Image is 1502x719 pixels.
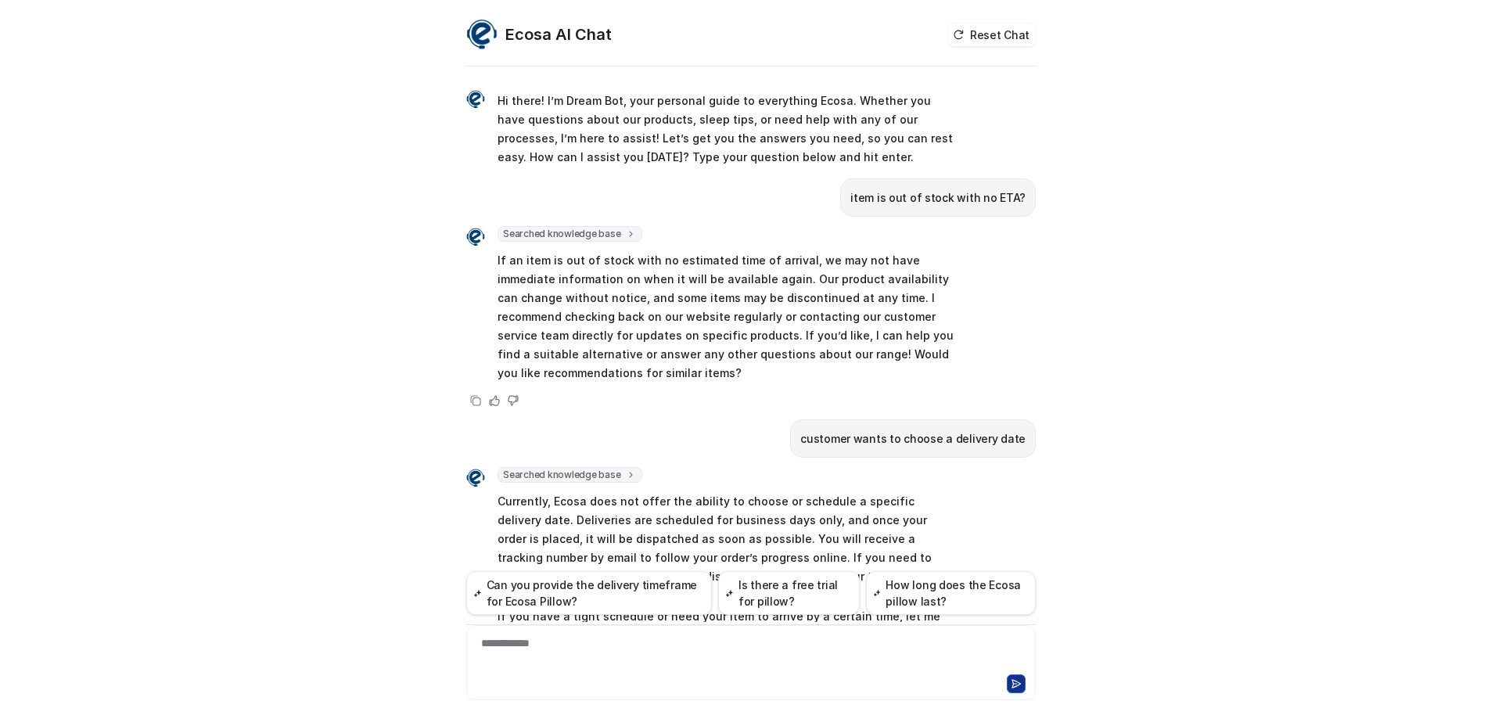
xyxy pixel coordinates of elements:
span: Searched knowledge base [498,467,642,483]
p: customer wants to choose a delivery date [800,430,1026,448]
img: Widget [466,469,485,487]
img: Widget [466,19,498,50]
button: Is there a free trial for pillow? [718,571,860,615]
img: Widget [466,228,485,246]
button: How long does the Ecosa pillow last? [866,571,1036,615]
button: Can you provide the delivery timeframe for Ecosa Pillow? [466,571,712,615]
h2: Ecosa AI Chat [505,23,612,45]
span: Searched knowledge base [498,226,642,242]
p: Hi there! I’m Dream Bot, your personal guide to everything Ecosa. Whether you have questions abou... [498,92,955,167]
img: Widget [466,90,485,109]
p: item is out of stock with no ETA? [850,189,1026,207]
p: If an item is out of stock with no estimated time of arrival, we may not have immediate informati... [498,251,955,383]
p: Currently, Ecosa does not offer the ability to choose or schedule a specific delivery date. Deliv... [498,492,955,605]
button: Reset Chat [948,23,1036,46]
